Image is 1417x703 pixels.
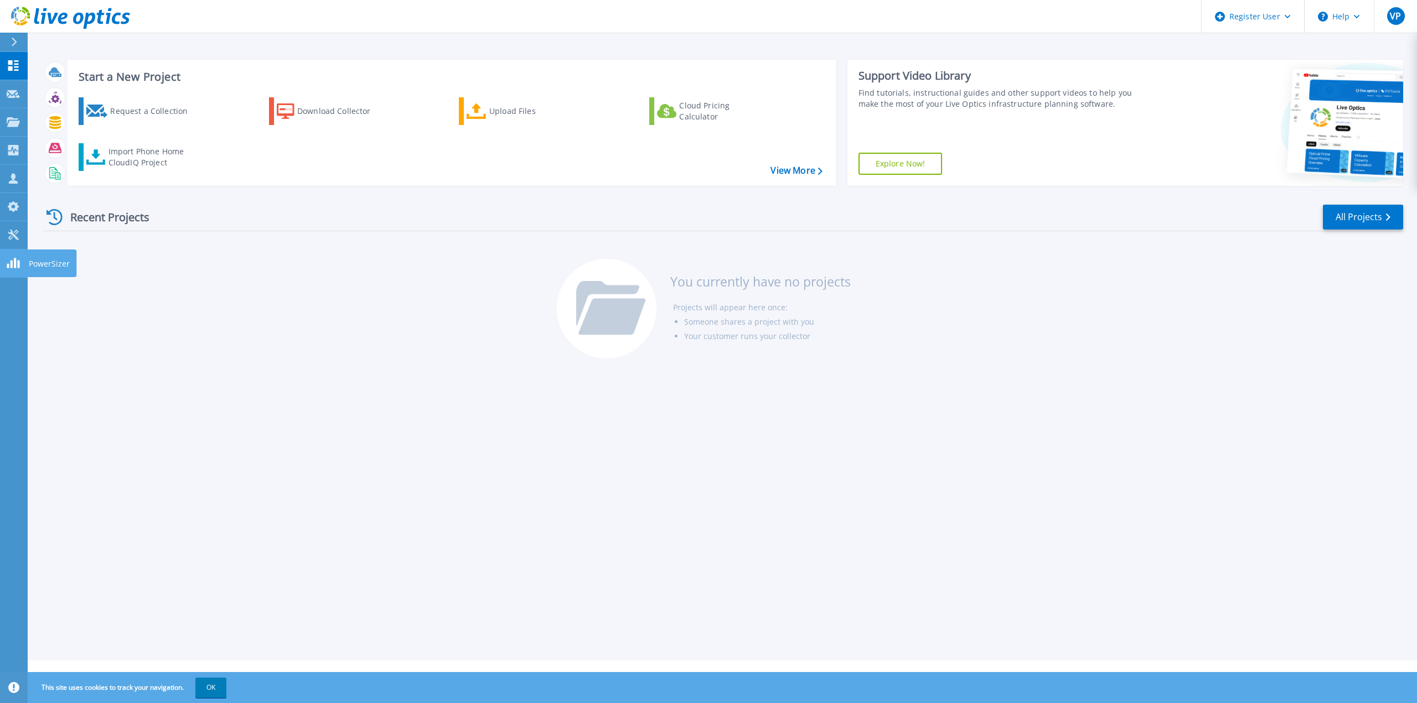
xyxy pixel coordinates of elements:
li: Your customer runs your collector [684,329,851,343]
a: Download Collector [269,97,392,125]
button: OK [195,678,226,697]
a: Upload Files [459,97,582,125]
li: Projects will appear here once: [673,300,851,315]
h3: You currently have no projects [670,275,851,288]
div: Cloud Pricing Calculator [679,100,768,122]
div: Support Video Library [859,69,1146,83]
div: Download Collector [297,100,386,122]
li: Someone shares a project with you [684,315,851,329]
a: Request a Collection [79,97,202,125]
span: This site uses cookies to track your navigation. [30,678,226,697]
span: VP [1390,12,1401,20]
a: View More [770,165,822,176]
p: PowerSizer [29,249,70,278]
div: Request a Collection [110,100,199,122]
h3: Start a New Project [79,71,822,83]
div: Import Phone Home CloudIQ Project [108,146,195,168]
a: Explore Now! [859,153,943,175]
div: Upload Files [489,100,578,122]
a: All Projects [1323,205,1403,230]
div: Recent Projects [43,204,164,231]
a: Cloud Pricing Calculator [649,97,773,125]
div: Find tutorials, instructional guides and other support videos to help you make the most of your L... [859,87,1146,110]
